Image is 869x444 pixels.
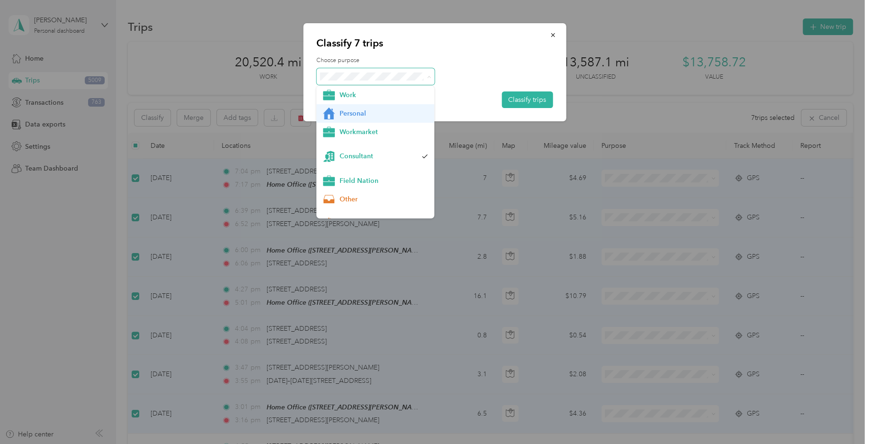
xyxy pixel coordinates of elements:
iframe: Everlance-gr Chat Button Frame [816,391,869,444]
span: Consultant [340,151,417,161]
p: Classify 7 trips [316,36,553,50]
span: Workmarket [340,127,428,137]
span: Other [340,194,428,204]
span: Work [340,90,428,100]
label: Choose purpose [316,56,553,65]
button: Classify trips [502,91,553,108]
span: Personal [340,109,428,118]
span: Field Nation [340,176,428,186]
